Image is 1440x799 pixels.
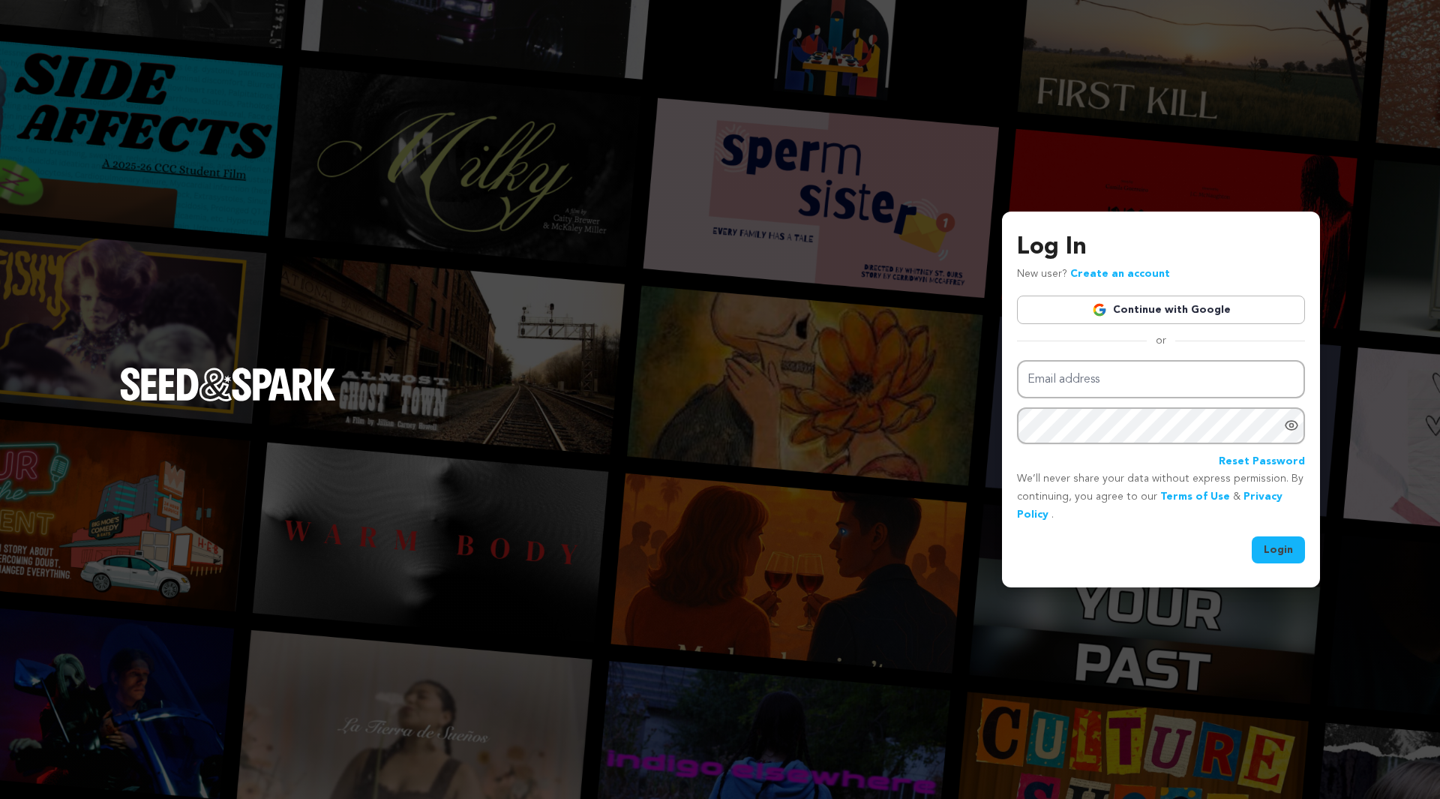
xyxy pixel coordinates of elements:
[1092,302,1107,317] img: Google logo
[1017,360,1305,398] input: Email address
[1070,269,1170,279] a: Create an account
[1017,491,1282,520] a: Privacy Policy
[1017,470,1305,524] p: We’ll never share your data without express permission. By continuing, you agree to our & .
[1219,453,1305,471] a: Reset Password
[120,368,336,401] img: Seed&Spark Logo
[1147,333,1175,348] span: or
[1160,491,1230,502] a: Terms of Use
[1017,230,1305,266] h3: Log In
[120,368,336,431] a: Seed&Spark Homepage
[1017,296,1305,324] a: Continue with Google
[1252,536,1305,563] button: Login
[1017,266,1170,284] p: New user?
[1284,418,1299,433] a: Show password as plain text. Warning: this will display your password on the screen.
